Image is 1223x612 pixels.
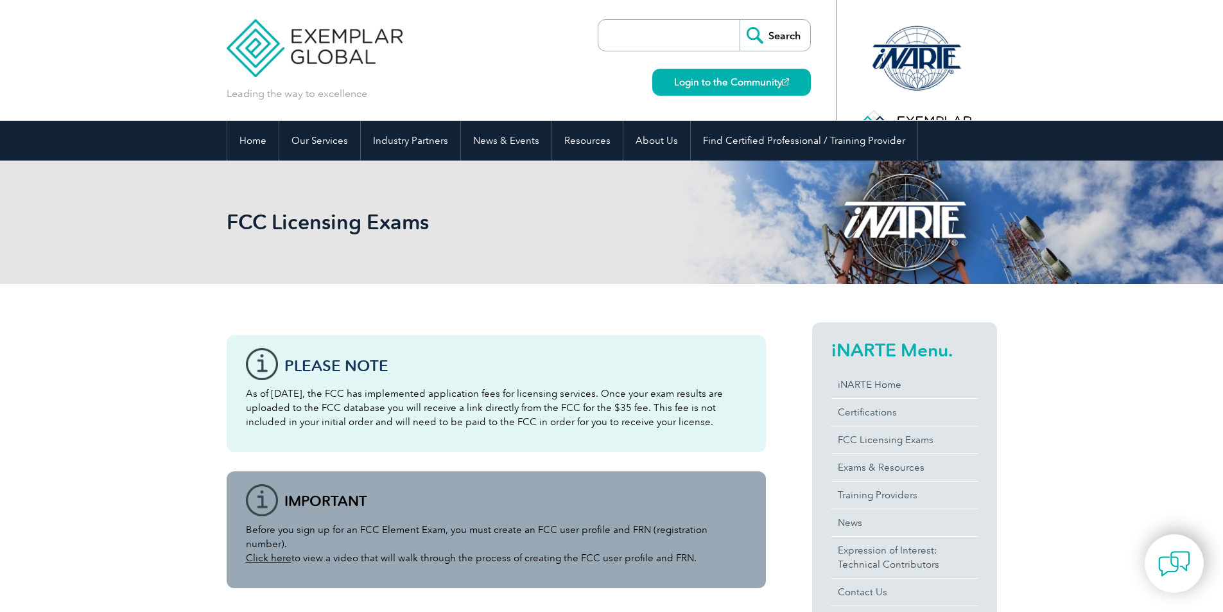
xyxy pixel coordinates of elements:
a: Find Certified Professional / Training Provider [691,121,917,161]
h3: Please note [284,358,747,374]
a: Training Providers [831,482,978,509]
a: Login to the Community [652,69,811,96]
p: As of [DATE], the FCC has implemented application fees for licensing services. Once your exam res... [246,387,747,429]
h2: FCC Licensing Exams [227,212,766,232]
a: Expression of Interest:Technical Contributors [831,537,978,578]
a: Exams & Resources [831,454,978,481]
input: Search [740,20,810,51]
a: Click here [246,552,291,564]
a: Certifications [831,399,978,426]
a: Resources [552,121,623,161]
a: iNARTE Home [831,371,978,398]
a: Home [227,121,279,161]
a: News & Events [461,121,551,161]
h2: iNARTE Menu. [831,340,978,360]
a: About Us [623,121,690,161]
p: Before you sign up for an FCC Element Exam, you must create an FCC user profile and FRN (registra... [246,523,747,565]
a: Industry Partners [361,121,460,161]
p: Leading the way to excellence [227,87,367,101]
a: FCC Licensing Exams [831,426,978,453]
a: News [831,509,978,536]
img: contact-chat.png [1158,548,1190,580]
a: Contact Us [831,579,978,606]
img: open_square.png [782,78,789,85]
a: Our Services [279,121,360,161]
